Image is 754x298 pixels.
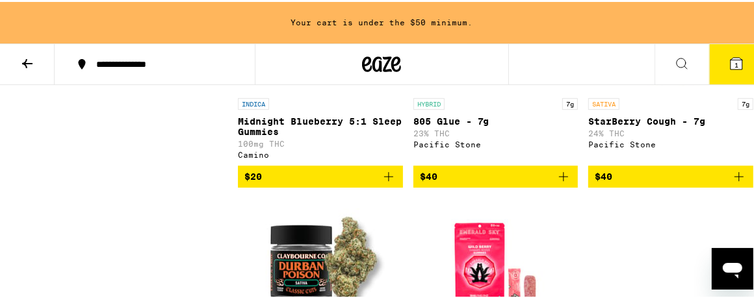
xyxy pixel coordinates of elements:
p: 24% THC [588,127,753,136]
p: 23% THC [413,127,578,136]
button: Add to bag [588,164,753,186]
p: 7g [562,96,578,108]
p: Midnight Blueberry 5:1 Sleep Gummies [238,114,403,135]
button: Add to bag [413,164,578,186]
span: $20 [244,169,262,180]
span: 1 [734,59,738,67]
p: INDICA [238,96,269,108]
p: 100mg THC [238,138,403,146]
div: Camino [238,149,403,157]
div: Pacific Stone [413,138,578,147]
p: StarBerry Cough - 7g [588,114,753,125]
p: SATIVA [588,96,619,108]
iframe: Button to launch messaging window, conversation in progress [712,246,753,288]
p: 805 Glue - 7g [413,114,578,125]
span: $40 [420,169,437,180]
span: $40 [595,169,612,180]
div: Pacific Stone [588,138,753,147]
p: 7g [738,96,753,108]
p: HYBRID [413,96,445,108]
button: Add to bag [238,164,403,186]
